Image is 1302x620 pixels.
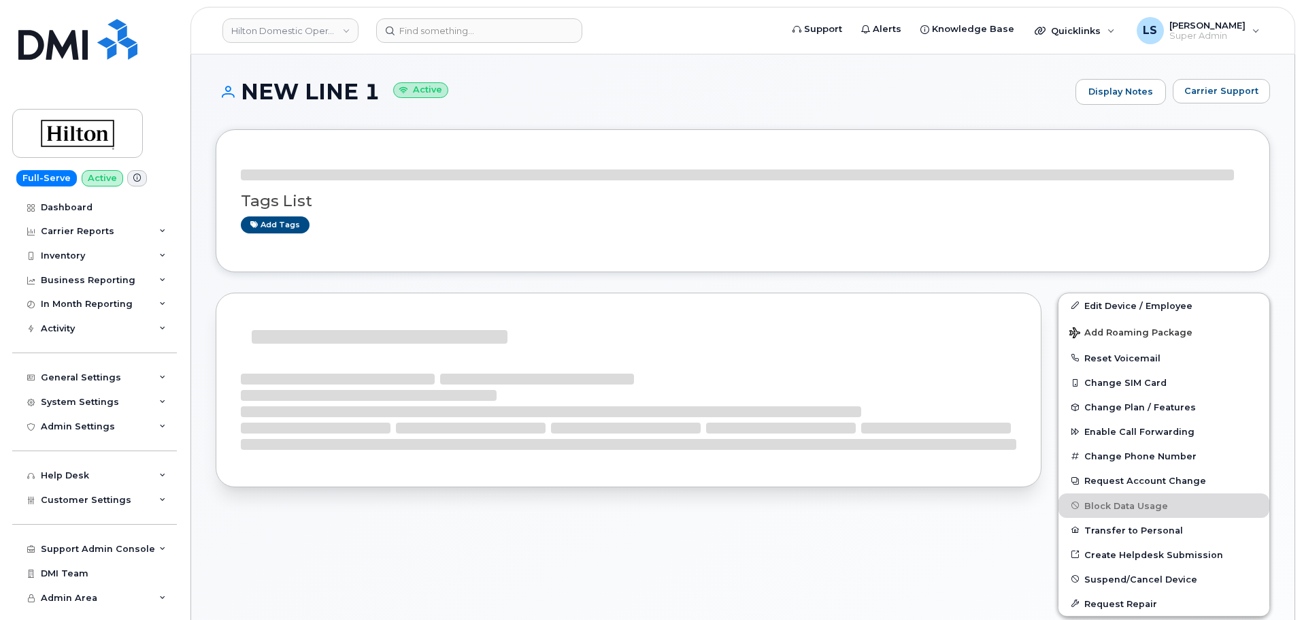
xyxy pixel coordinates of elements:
[1058,493,1269,518] button: Block Data Usage
[1058,293,1269,318] a: Edit Device / Employee
[1058,419,1269,444] button: Enable Call Forwarding
[1058,395,1269,419] button: Change Plan / Features
[241,193,1245,210] h3: Tags List
[1058,518,1269,542] button: Transfer to Personal
[1075,79,1166,105] a: Display Notes
[1058,542,1269,567] a: Create Helpdesk Submission
[1084,427,1195,437] span: Enable Call Forwarding
[1058,346,1269,370] button: Reset Voicemail
[1058,567,1269,591] button: Suspend/Cancel Device
[1058,468,1269,493] button: Request Account Change
[1184,84,1258,97] span: Carrier Support
[1058,318,1269,346] button: Add Roaming Package
[1084,402,1196,412] span: Change Plan / Features
[1058,444,1269,468] button: Change Phone Number
[393,82,448,98] small: Active
[216,80,1069,103] h1: NEW LINE 1
[241,216,310,233] a: Add tags
[1058,591,1269,616] button: Request Repair
[1173,79,1270,103] button: Carrier Support
[1058,370,1269,395] button: Change SIM Card
[1069,327,1192,340] span: Add Roaming Package
[1084,574,1197,584] span: Suspend/Cancel Device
